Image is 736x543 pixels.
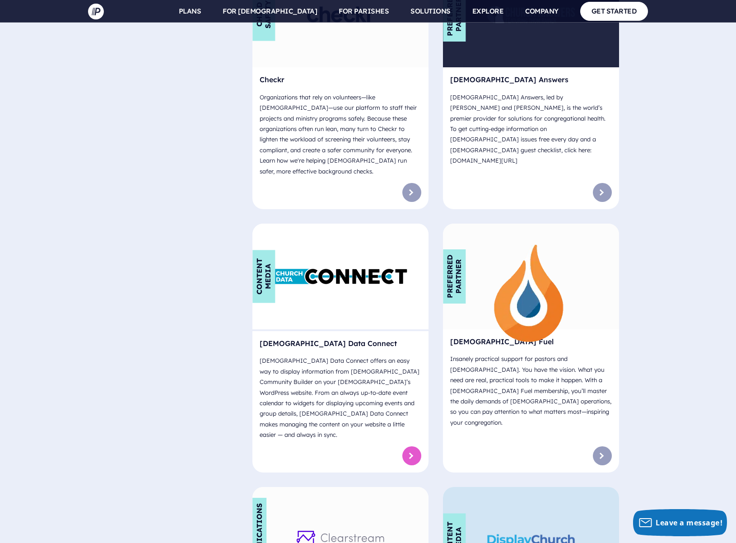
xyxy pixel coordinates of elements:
[252,250,275,303] div: Content Media
[450,350,612,431] p: Insanely practical support for pastors and [DEMOGRAPHIC_DATA]. You have the vision. What you need...
[450,89,612,170] p: [DEMOGRAPHIC_DATA] Answers, led by [PERSON_NAME] and [PERSON_NAME], is the world’s premier provid...
[260,338,421,352] h6: [DEMOGRAPHIC_DATA] Data Connect
[487,233,575,356] img: Church Fuel - Logo
[450,75,612,88] h6: [DEMOGRAPHIC_DATA] Answers
[260,75,421,88] h6: Checkr
[450,337,612,350] h6: [DEMOGRAPHIC_DATA] Fuel
[633,509,727,536] button: Leave a message!
[580,2,648,20] a: GET STARTED
[260,352,421,444] p: [DEMOGRAPHIC_DATA] Data Connect offers an easy way to display information from [DEMOGRAPHIC_DATA]...
[260,89,421,180] p: Organizations that rely on volunteers—like [DEMOGRAPHIC_DATA]—use our platform to staff their pro...
[273,267,408,286] img: Church Data Connect - Logo
[443,249,466,304] div: Preferred Partner
[656,518,722,528] span: Leave a message!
